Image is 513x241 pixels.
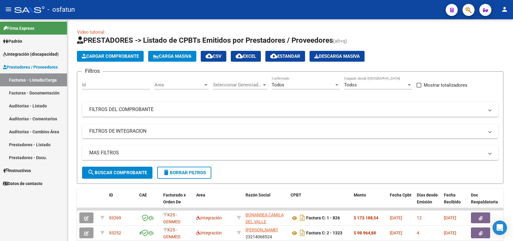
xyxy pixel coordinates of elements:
[5,6,12,13] mat-icon: menu
[236,54,256,59] span: EXCEL
[82,124,498,138] mat-expansion-panel-header: FILTROS DE INTEGRACION
[441,189,469,215] datatable-header-cell: Fecha Recibido
[444,193,461,204] span: Fecha Recibido
[354,215,378,220] strong: $ 173.188,54
[333,38,347,44] span: (alt+q)
[390,193,411,197] span: Fecha Cpbt
[444,230,456,235] span: [DATE]
[163,227,180,239] span: K25 - GENMED
[82,167,152,179] button: Buscar Comprobante
[444,215,456,220] span: [DATE]
[270,54,300,59] span: Estandar
[306,231,342,236] strong: Factura C: 2 - 1323
[3,64,58,70] span: Prestadores / Proveedores
[246,212,286,224] div: 27388844634
[471,193,498,204] span: Doc Respaldatoria
[493,221,507,235] div: Open Intercom Messenger
[243,189,288,215] datatable-header-cell: Razón Social
[157,167,211,179] button: Borrar Filtros
[291,193,301,197] span: CPBT
[163,170,206,175] span: Borrar Filtros
[272,82,284,88] span: Todos
[501,6,508,13] mat-icon: person
[89,128,484,134] mat-panel-title: FILTROS DE INTEGRACION
[390,215,402,220] span: [DATE]
[3,51,59,57] span: Integración (discapacidad)
[231,51,261,62] button: EXCEL
[77,29,104,35] a: Video tutorial
[354,230,376,235] strong: $ 98.964,88
[89,150,484,156] mat-panel-title: MAS FILTROS
[206,52,213,60] mat-icon: cloud_download
[47,3,75,16] span: - osfatun
[206,54,221,59] span: CSV
[417,215,422,220] span: 12
[246,227,286,239] div: 23214068524
[310,51,365,62] app-download-masive: Descarga masiva de comprobantes (adjuntos)
[387,189,414,215] datatable-header-cell: Fecha Cpbt
[354,193,366,197] span: Monto
[109,193,113,197] span: ID
[3,38,22,45] span: Padrón
[390,230,402,235] span: [DATE]
[3,25,34,32] span: Firma Express
[163,212,180,224] span: K25 - GENMED
[154,82,203,88] span: Area
[196,193,205,197] span: Area
[109,230,121,235] span: 93252
[161,189,194,215] datatable-header-cell: Facturado x Orden De
[87,170,147,175] span: Buscar Comprobante
[246,193,270,197] span: Razón Social
[196,215,222,220] span: Integración
[87,169,95,176] mat-icon: search
[3,180,42,187] span: Datos de contacto
[107,189,137,215] datatable-header-cell: ID
[246,212,284,224] span: BONANSEA CAMILA DEL VALLE
[288,189,351,215] datatable-header-cell: CPBT
[77,51,144,62] button: Cargar Comprobante
[82,54,139,59] span: Cargar Comprobante
[265,51,305,62] button: Estandar
[469,189,505,215] datatable-header-cell: Doc Respaldatoria
[306,216,340,221] strong: Factura C: 1 - 826
[236,52,243,60] mat-icon: cloud_download
[82,102,498,117] mat-expansion-panel-header: FILTROS DEL COMPROBANTE
[213,82,262,88] span: Seleccionar Gerenciador
[137,189,161,215] datatable-header-cell: CAE
[148,51,196,62] button: Carga Masiva
[82,67,103,75] h3: Filtros
[270,52,277,60] mat-icon: cloud_download
[89,106,484,113] mat-panel-title: FILTROS DEL COMPROBANTE
[298,213,306,223] i: Descargar documento
[344,82,357,88] span: Todos
[3,167,31,174] span: Instructivos
[201,51,226,62] button: CSV
[82,146,498,160] mat-expansion-panel-header: MAS FILTROS
[246,227,278,232] span: [PERSON_NAME]
[109,215,121,220] span: 93269
[139,193,147,197] span: CAE
[298,228,306,238] i: Descargar documento
[314,54,360,59] span: Descarga Masiva
[310,51,365,62] button: Descarga Masiva
[196,230,222,235] span: Integración
[351,189,387,215] datatable-header-cell: Monto
[163,193,186,204] span: Facturado x Orden De
[417,193,438,204] span: Días desde Emisión
[424,82,467,89] span: Mostrar totalizadores
[153,54,191,59] span: Carga Masiva
[194,189,234,215] datatable-header-cell: Area
[417,230,419,235] span: 4
[414,189,441,215] datatable-header-cell: Días desde Emisión
[163,169,170,176] mat-icon: delete
[77,36,333,45] span: PRESTADORES -> Listado de CPBTs Emitidos por Prestadores / Proveedores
